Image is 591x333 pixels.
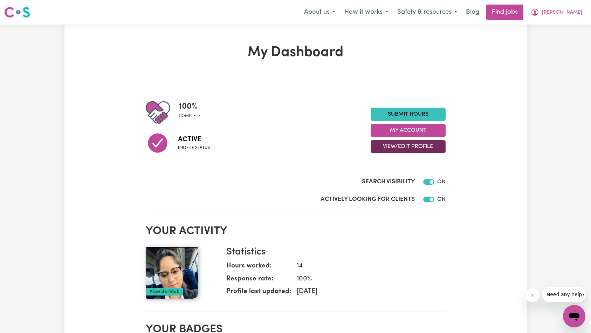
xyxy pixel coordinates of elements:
span: complete [179,113,201,119]
dd: 14 [291,261,440,271]
img: Careseekers logo [4,6,30,19]
dt: Response rate: [226,274,291,287]
span: ON [437,179,446,185]
h3: Statistics [226,246,440,258]
button: How it works [340,5,393,20]
iframe: Close message [525,288,540,302]
a: Submit Hours [371,108,446,121]
span: Profile status [178,145,210,151]
span: [PERSON_NAME] [542,9,582,16]
dt: Profile last updated: [226,287,291,300]
span: Active [178,134,210,145]
div: Profile completeness: 100% [179,100,206,125]
dd: [DATE] [291,287,440,297]
span: 100 % [179,100,201,113]
a: Find jobs [486,5,523,20]
span: ON [437,197,446,202]
label: Actively Looking for Clients [321,195,415,204]
button: My Account [526,5,587,20]
label: Search Visibility [362,177,415,186]
dd: 100 % [291,274,440,284]
a: Careseekers logo [4,4,30,20]
img: Your profile picture [146,246,198,299]
iframe: Message from company [542,287,585,302]
iframe: Button to launch messaging window [563,305,585,327]
dt: Hours worked: [226,261,291,274]
button: About us [300,5,340,20]
a: Blog [462,5,483,20]
div: #OpenForWork [146,288,183,295]
button: Safety & resources [393,5,462,20]
h2: Your activity [146,225,446,238]
button: View/Edit Profile [371,140,446,153]
h1: My Dashboard [146,44,446,61]
button: My Account [371,124,446,137]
